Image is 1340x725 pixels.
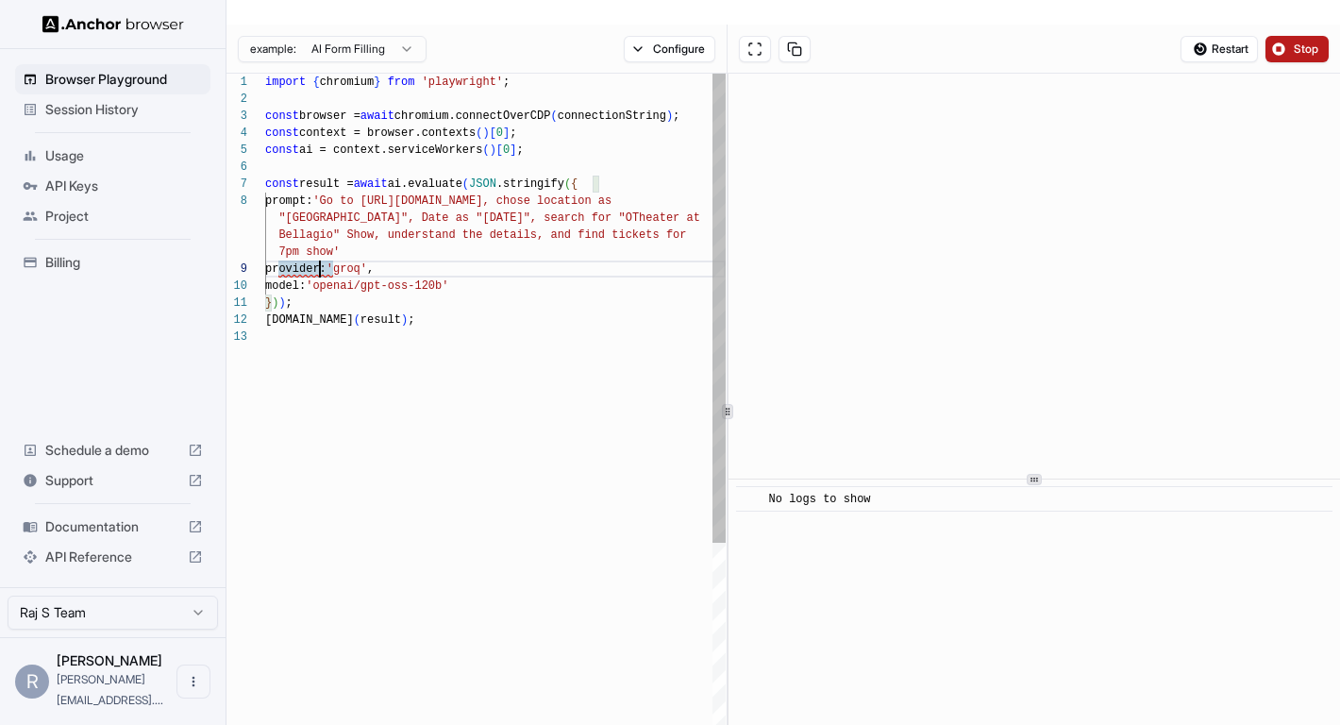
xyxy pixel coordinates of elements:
[584,194,611,208] span: n as
[45,100,203,119] span: Session History
[327,262,367,276] span: 'groq'
[226,125,247,142] div: 4
[516,143,523,157] span: ;
[15,542,210,572] div: API Reference
[469,177,496,191] span: JSON
[226,193,247,210] div: 8
[401,313,408,327] span: )
[374,76,380,89] span: }
[367,262,374,276] span: ,
[496,143,503,157] span: [
[312,76,319,89] span: {
[394,110,551,123] span: chromium.connectOverCDP
[1212,42,1248,57] span: Restart
[45,253,203,272] span: Billing
[510,126,516,140] span: ;
[15,201,210,231] div: Project
[226,176,247,193] div: 7
[1294,42,1320,57] span: Stop
[45,146,203,165] span: Usage
[176,665,210,699] button: Open menu
[15,141,210,171] div: Usage
[618,228,686,242] span: ickets for
[1265,36,1329,62] button: Stop
[550,110,557,123] span: (
[320,76,375,89] span: chromium
[57,652,162,668] span: Raj S
[45,441,180,460] span: Schedule a demo
[226,295,247,312] div: 11
[462,177,469,191] span: (
[226,159,247,176] div: 6
[250,42,296,57] span: example:
[42,15,184,33] img: Anchor Logo
[45,207,203,226] span: Project
[265,279,306,293] span: model:
[496,126,503,140] span: 0
[779,36,811,62] button: Copy session ID
[388,177,462,191] span: ai.evaluate
[624,36,715,62] button: Configure
[388,76,415,89] span: from
[265,313,354,327] span: [DOMAIN_NAME]
[278,211,631,225] span: "[GEOGRAPHIC_DATA]", Date as "[DATE]", search for "O
[226,142,247,159] div: 5
[739,36,771,62] button: Open in full screen
[278,296,285,310] span: )
[490,126,496,140] span: [
[226,312,247,329] div: 12
[45,70,203,89] span: Browser Playground
[769,493,871,506] span: No logs to show
[503,126,510,140] span: ]
[422,76,503,89] span: 'playwright'
[503,143,510,157] span: 0
[312,194,584,208] span: 'Go to [URL][DOMAIN_NAME], chose locatio
[272,296,278,310] span: )
[558,110,666,123] span: connectionString
[45,517,180,536] span: Documentation
[278,228,618,242] span: Bellagio" Show, understand the details, and find t
[482,143,489,157] span: (
[745,490,755,509] span: ​
[265,262,327,276] span: provider:
[15,94,210,125] div: Session History
[1181,36,1258,62] button: Restart
[482,126,489,140] span: )
[45,548,180,566] span: API Reference
[15,465,210,496] div: Support
[15,247,210,278] div: Billing
[299,110,360,123] span: browser =
[490,143,496,157] span: )
[360,313,401,327] span: result
[510,143,516,157] span: ]
[15,435,210,465] div: Schedule a demo
[15,171,210,201] div: API Keys
[57,672,163,707] span: salvaji@gmail.com
[226,329,247,346] div: 13
[265,296,272,310] span: }
[265,76,306,89] span: import
[15,64,210,94] div: Browser Playground
[673,110,679,123] span: ;
[408,313,414,327] span: ;
[15,665,49,699] div: R
[286,296,293,310] span: ;
[265,110,299,123] span: const
[278,245,340,259] span: 7pm show'
[45,471,180,490] span: Support
[354,313,360,327] span: (
[564,177,571,191] span: (
[15,512,210,542] div: Documentation
[265,126,299,140] span: const
[265,143,299,157] span: const
[299,177,354,191] span: result =
[226,278,247,295] div: 10
[571,177,578,191] span: {
[226,91,247,108] div: 2
[476,126,482,140] span: (
[666,110,673,123] span: )
[503,76,510,89] span: ;
[265,194,312,208] span: prompt:
[632,211,700,225] span: Theater at
[354,177,388,191] span: await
